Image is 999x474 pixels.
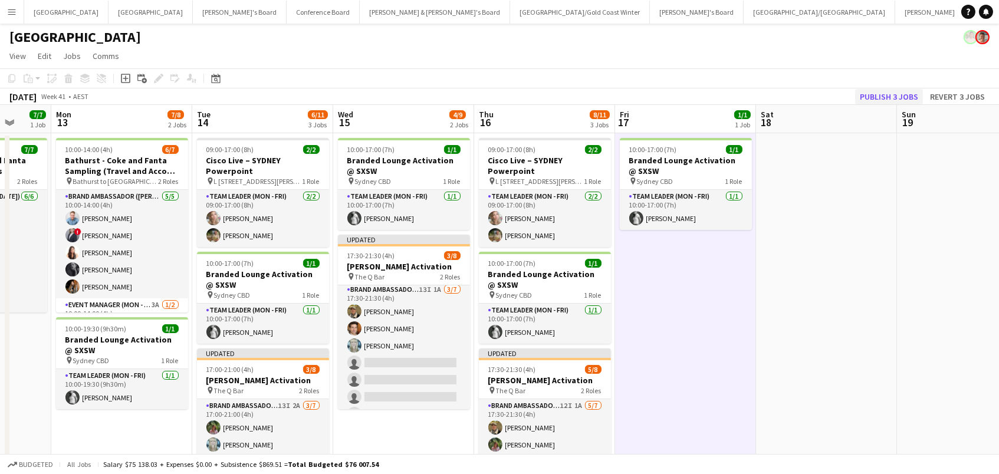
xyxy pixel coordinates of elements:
[56,109,71,120] span: Mon
[759,116,774,129] span: 18
[347,251,395,260] span: 17:30-21:30 (4h)
[206,145,254,154] span: 09:00-17:00 (8h)
[308,120,327,129] div: 3 Jobs
[510,1,650,24] button: [GEOGRAPHIC_DATA]/Gold Coast Winter
[336,116,353,129] span: 15
[214,291,251,299] span: Sydney CBD
[214,386,244,395] span: The Q Bar
[197,155,329,176] h3: Cisco Live – SYDNEY Powerpoint
[214,177,303,186] span: L [STREET_ADDRESS][PERSON_NAME] (Veritas Offices)
[73,177,159,186] span: Bathurst to [GEOGRAPHIC_DATA]
[479,252,611,344] app-job-card: 10:00-17:00 (7h)1/1Branded Lounge Activation @ SXSW Sydney CBD1 RoleTeam Leader (Mon - Fri)1/110:...
[338,109,353,120] span: Wed
[725,177,742,186] span: 1 Role
[444,145,461,154] span: 1/1
[56,298,188,355] app-card-role: Event Manager (Mon - Fri)3A1/210:00-14:00 (4h)
[338,138,470,230] app-job-card: 10:00-17:00 (7h)1/1Branded Lounge Activation @ SXSW Sydney CBD1 RoleTeam Leader (Mon - Fri)1/110:...
[159,177,179,186] span: 2 Roles
[39,92,68,101] span: Week 41
[338,190,470,230] app-card-role: Team Leader (Mon - Fri)1/110:00-17:00 (7h)[PERSON_NAME]
[197,109,211,120] span: Tue
[488,259,536,268] span: 10:00-17:00 (7h)
[964,30,978,44] app-user-avatar: Arrence Torres
[206,259,254,268] span: 10:00-17:00 (7h)
[303,145,320,154] span: 2/2
[303,365,320,374] span: 3/8
[488,365,536,374] span: 17:30-21:30 (4h)
[744,1,895,24] button: [GEOGRAPHIC_DATA]/[GEOGRAPHIC_DATA]
[496,291,533,299] span: Sydney CBD
[900,116,916,129] span: 19
[590,110,610,119] span: 8/11
[74,228,81,235] span: !
[479,348,611,358] div: Updated
[761,109,774,120] span: Sat
[303,291,320,299] span: 1 Role
[338,261,470,272] h3: [PERSON_NAME] Activation
[308,110,328,119] span: 6/11
[449,110,466,119] span: 4/9
[338,155,470,176] h3: Branded Lounge Activation @ SXSW
[479,304,611,344] app-card-role: Team Leader (Mon - Fri)1/110:00-17:00 (7h)[PERSON_NAME]
[300,386,320,395] span: 2 Roles
[637,177,673,186] span: Sydney CBD
[109,1,193,24] button: [GEOGRAPHIC_DATA]
[620,109,629,120] span: Fri
[479,269,611,290] h3: Branded Lounge Activation @ SXSW
[618,116,629,129] span: 17
[303,177,320,186] span: 1 Role
[93,51,119,61] span: Comms
[287,1,360,24] button: Conference Board
[63,51,81,61] span: Jobs
[925,89,990,104] button: Revert 3 jobs
[581,386,602,395] span: 2 Roles
[24,1,109,24] button: [GEOGRAPHIC_DATA]
[195,116,211,129] span: 14
[58,48,86,64] a: Jobs
[584,177,602,186] span: 1 Role
[9,28,141,46] h1: [GEOGRAPHIC_DATA]
[338,235,470,409] app-job-card: Updated17:30-21:30 (4h)3/8[PERSON_NAME] Activation The Q Bar2 RolesBrand Ambassador ([PERSON_NAME...
[167,110,184,119] span: 7/8
[496,177,584,186] span: L [STREET_ADDRESS][PERSON_NAME] (Veritas Offices)
[726,145,742,154] span: 1/1
[29,110,46,119] span: 7/7
[197,304,329,344] app-card-role: Team Leader (Mon - Fri)1/110:00-17:00 (7h)[PERSON_NAME]
[73,356,110,365] span: Sydney CBD
[360,1,510,24] button: [PERSON_NAME] & [PERSON_NAME]'s Board
[73,92,88,101] div: AEST
[735,120,750,129] div: 1 Job
[629,145,677,154] span: 10:00-17:00 (7h)
[650,1,744,24] button: [PERSON_NAME]'s Board
[56,334,188,355] h3: Branded Lounge Activation @ SXSW
[441,272,461,281] span: 2 Roles
[54,116,71,129] span: 13
[65,324,127,333] span: 10:00-19:30 (9h30m)
[479,138,611,247] app-job-card: 09:00-17:00 (8h)2/2Cisco Live – SYDNEY Powerpoint L [STREET_ADDRESS][PERSON_NAME] (Veritas Office...
[56,138,188,312] div: 10:00-14:00 (4h)6/7Bathurst - Coke and Fanta Sampling (Travel and Accom Provided) Bathurst to [GE...
[197,252,329,344] app-job-card: 10:00-17:00 (7h)1/1Branded Lounge Activation @ SXSW Sydney CBD1 RoleTeam Leader (Mon - Fri)1/110:...
[197,138,329,247] div: 09:00-17:00 (8h)2/2Cisco Live – SYDNEY Powerpoint L [STREET_ADDRESS][PERSON_NAME] (Veritas Office...
[193,1,287,24] button: [PERSON_NAME]'s Board
[347,145,395,154] span: 10:00-17:00 (7h)
[38,51,51,61] span: Edit
[168,120,186,129] div: 2 Jobs
[56,155,188,176] h3: Bathurst - Coke and Fanta Sampling (Travel and Accom Provided)
[19,460,53,469] span: Budgeted
[975,30,990,44] app-user-avatar: Victoria Hunt
[620,138,752,230] app-job-card: 10:00-17:00 (7h)1/1Branded Lounge Activation @ SXSW Sydney CBD1 RoleTeam Leader (Mon - Fri)1/110:...
[496,386,526,395] span: The Q Bar
[6,458,55,471] button: Budgeted
[585,365,602,374] span: 5/8
[479,155,611,176] h3: Cisco Live – SYDNEY Powerpoint
[65,460,93,469] span: All jobs
[162,324,179,333] span: 1/1
[18,177,38,186] span: 2 Roles
[56,317,188,409] app-job-card: 10:00-19:30 (9h30m)1/1Branded Lounge Activation @ SXSW Sydney CBD1 RoleTeam Leader (Mon - Fri)1/1...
